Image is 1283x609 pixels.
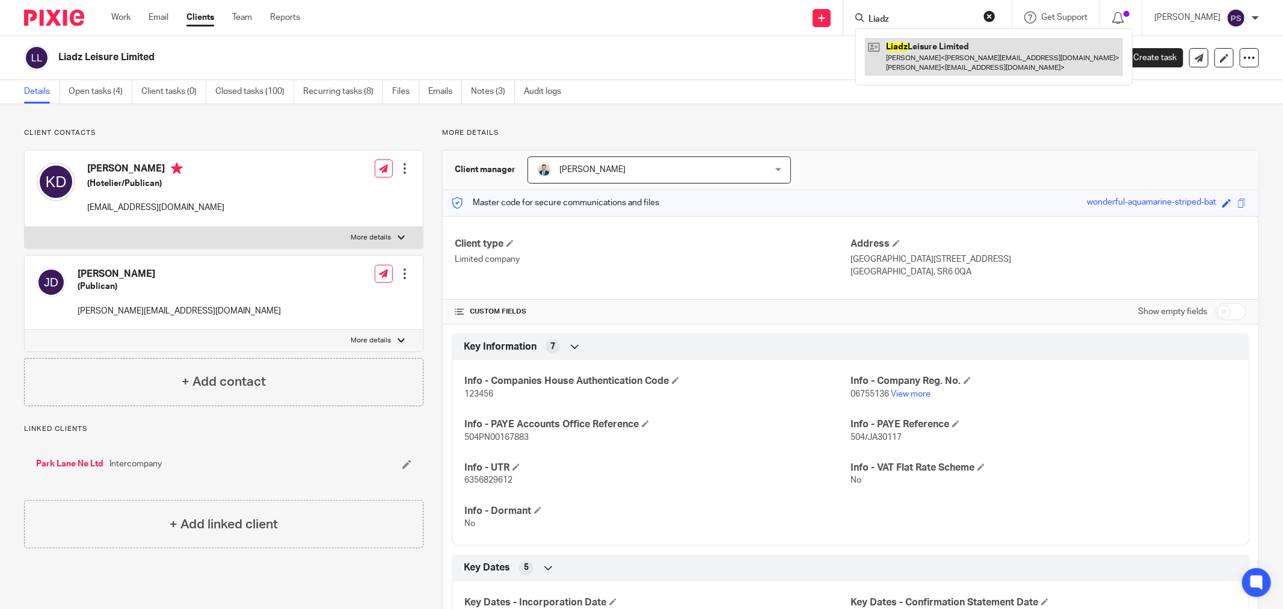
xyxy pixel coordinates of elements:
[186,11,214,23] a: Clients
[559,165,626,174] span: [PERSON_NAME]
[464,375,851,388] h4: Info - Companies House Authentication Code
[851,433,902,442] span: 504/JA30117
[851,596,1237,609] h4: Key Dates - Confirmation Statement Date
[851,266,1246,278] p: [GEOGRAPHIC_DATA], SR6 0QA
[464,561,510,574] span: Key Dates
[24,128,423,138] p: Client contacts
[182,373,266,391] h4: + Add contact
[867,14,976,25] input: Search
[78,280,281,292] h5: (Publican)
[464,390,493,398] span: 123456
[851,375,1237,388] h4: Info - Company Reg. No.
[36,458,103,470] a: Park Lane Ne Ltd
[1138,306,1207,318] label: Show empty fields
[87,162,224,178] h4: [PERSON_NAME]
[851,238,1246,250] h4: Address
[464,462,851,474] h4: Info - UTR
[1113,48,1183,67] a: Create task
[215,80,294,104] a: Closed tasks (100)
[464,433,529,442] span: 504PN00167883
[351,233,392,243] p: More details
[24,424,423,434] p: Linked clients
[452,197,659,209] p: Master code for secure communications and files
[37,268,66,297] img: svg%3E
[455,238,851,250] h4: Client type
[37,162,75,201] img: svg%3E
[303,80,383,104] a: Recurring tasks (8)
[58,51,888,64] h2: Liadz Leisure Limited
[524,561,529,573] span: 5
[69,80,132,104] a: Open tasks (4)
[851,476,861,484] span: No
[428,80,462,104] a: Emails
[232,11,252,23] a: Team
[464,505,851,518] h4: Info - Dormant
[87,202,224,214] p: [EMAIL_ADDRESS][DOMAIN_NAME]
[87,178,224,190] h5: (Hotelier/Publican)
[464,341,537,353] span: Key Information
[109,458,162,470] span: Intercompany
[111,11,131,23] a: Work
[464,418,851,431] h4: Info - PAYE Accounts Office Reference
[78,268,281,280] h4: [PERSON_NAME]
[171,162,183,175] i: Primary
[141,80,206,104] a: Client tasks (0)
[170,515,278,534] h4: + Add linked client
[24,45,49,70] img: svg%3E
[983,10,995,22] button: Clear
[851,390,889,398] span: 06755136
[270,11,300,23] a: Reports
[78,305,281,317] p: [PERSON_NAME][EMAIL_ADDRESS][DOMAIN_NAME]
[442,128,1259,138] p: More details
[471,80,515,104] a: Notes (3)
[891,390,931,398] a: View more
[1154,11,1220,23] p: [PERSON_NAME]
[24,80,60,104] a: Details
[455,253,851,265] p: Limited company
[464,519,475,528] span: No
[455,307,851,317] h4: CUSTOM FIELDS
[351,336,392,345] p: More details
[464,596,851,609] h4: Key Dates - Incorporation Date
[550,341,555,353] span: 7
[464,476,512,484] span: 6356829612
[524,80,570,104] a: Audit logs
[1226,8,1246,28] img: svg%3E
[392,80,419,104] a: Files
[851,462,1237,474] h4: Info - VAT Flat Rate Scheme
[455,164,515,176] h3: Client manager
[1087,196,1216,210] div: wonderful-aquamarine-striped-bat
[24,10,84,26] img: Pixie
[851,253,1246,265] p: [GEOGRAPHIC_DATA][STREET_ADDRESS]
[537,162,552,177] img: LinkedIn%20Profile.jpeg
[149,11,168,23] a: Email
[1041,13,1088,22] span: Get Support
[851,418,1237,431] h4: Info - PAYE Reference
